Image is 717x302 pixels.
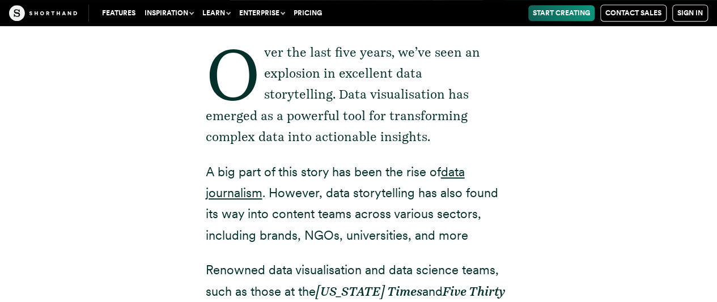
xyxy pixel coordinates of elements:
button: Learn [198,5,235,21]
button: Enterprise [235,5,289,21]
a: data journalism [206,164,465,200]
img: The Craft [9,5,77,21]
button: Inspiration [140,5,198,21]
a: Pricing [289,5,326,21]
a: Sign in [672,5,708,22]
em: [US_STATE] Times [316,284,422,299]
a: Contact Sales [600,5,667,22]
p: A big part of this story has been the rise of . However, data storytelling has also found its way... [206,161,512,246]
a: Features [97,5,140,21]
a: Start Creating [528,5,595,21]
p: Over the last five years, we’ve seen an explosion in excellent data storytelling. Data visualisat... [206,42,512,148]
